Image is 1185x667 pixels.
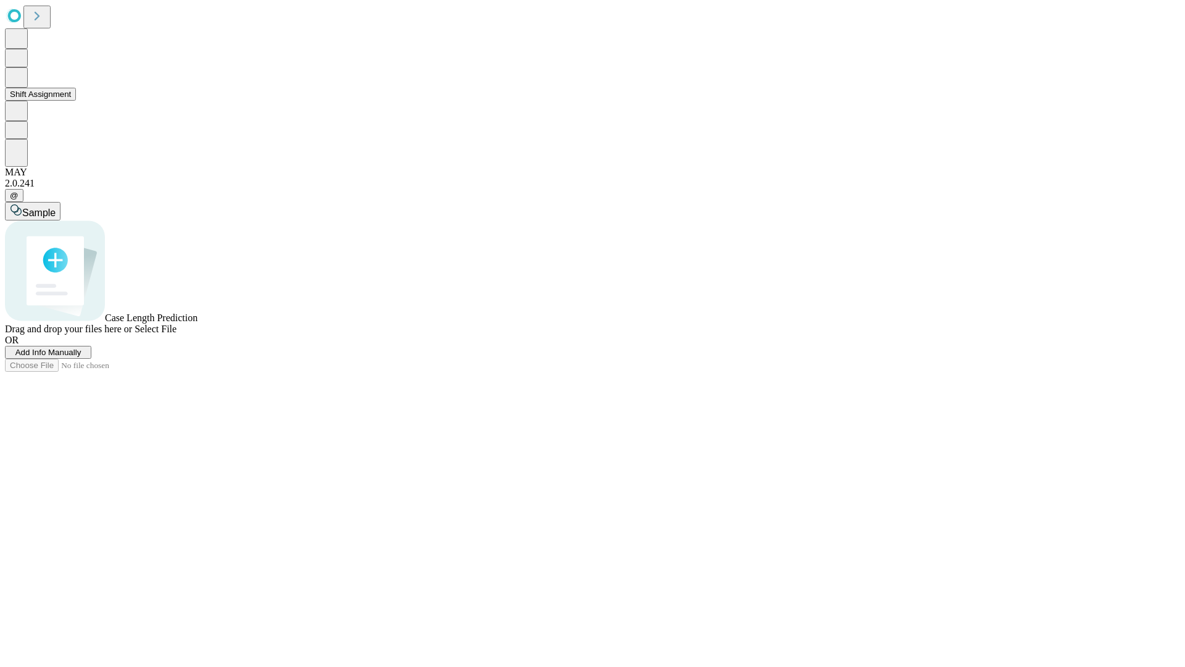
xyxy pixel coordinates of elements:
[5,167,1180,178] div: MAY
[135,324,177,334] span: Select File
[5,178,1180,189] div: 2.0.241
[5,189,23,202] button: @
[5,346,91,359] button: Add Info Manually
[5,88,76,101] button: Shift Assignment
[22,208,56,218] span: Sample
[105,313,197,323] span: Case Length Prediction
[10,191,19,200] span: @
[5,335,19,345] span: OR
[15,348,81,357] span: Add Info Manually
[5,202,60,220] button: Sample
[5,324,132,334] span: Drag and drop your files here or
